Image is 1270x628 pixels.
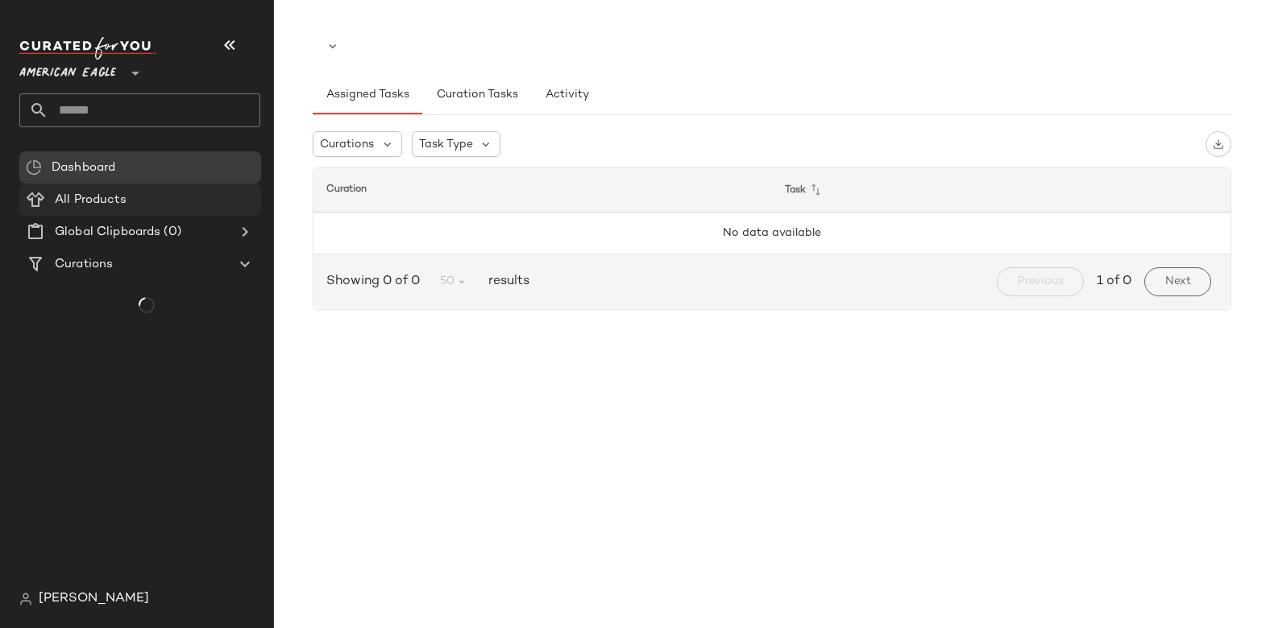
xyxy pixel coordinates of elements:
span: Next [1164,275,1191,288]
span: Global Clipboards [55,223,160,242]
span: Task Type [419,136,473,153]
img: svg%3e [26,159,42,176]
span: [PERSON_NAME] [39,589,149,609]
img: cfy_white_logo.C9jOOHJF.svg [19,37,156,60]
span: American Eagle [19,55,116,84]
span: Assigned Tasks [326,89,409,101]
img: svg%3e [19,593,32,605]
td: No data available [313,213,1231,254]
img: svg%3e [1213,138,1224,150]
span: Showing 0 of 0 [326,272,426,291]
span: Curations [320,136,374,153]
span: Curation Tasks [435,89,517,101]
span: Curations [55,255,113,274]
span: results [482,272,529,291]
span: All Products [55,191,127,209]
button: Next [1144,267,1211,296]
span: Dashboard [52,159,115,177]
span: (0) [160,223,181,242]
th: Curation [313,167,772,213]
th: Task [772,167,1231,213]
span: Activity [545,89,589,101]
span: 1 of 0 [1097,272,1131,291]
